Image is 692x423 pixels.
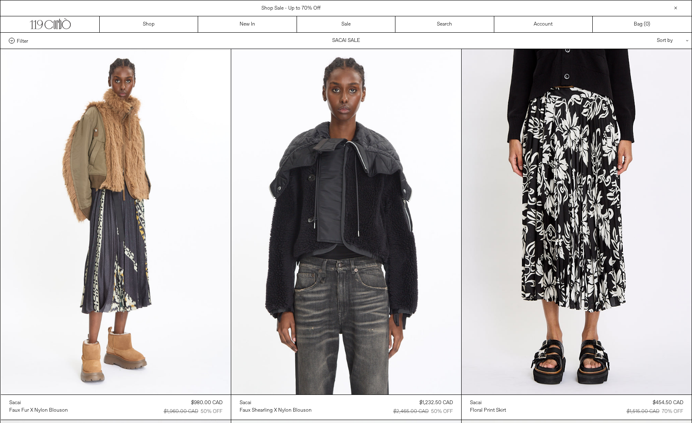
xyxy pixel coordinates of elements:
[470,407,506,414] a: Floral Print Skirt
[100,16,198,32] a: Shop
[627,408,659,415] div: $1,515.00 CAD
[1,49,231,394] img: Sacai Faux Fur x Nylon Blouson
[419,399,453,407] div: $1,232.50 CAD
[191,399,222,407] div: $980.00 CAD
[662,408,683,415] div: 70% OFF
[297,16,395,32] a: Sale
[470,399,506,407] a: Sacai
[393,408,429,415] div: $2,465.00 CAD
[240,399,312,407] a: Sacai
[198,16,297,32] a: New In
[231,49,461,394] img: Faux Shearling x Nylon Blouson
[240,400,251,407] div: Sacai
[395,16,494,32] a: Search
[653,399,683,407] div: $454.50 CAD
[646,21,650,28] span: )
[17,38,28,44] span: Filter
[201,408,222,415] div: 50% OFF
[240,407,312,414] a: Faux Shearling x Nylon Blouson
[431,408,453,415] div: 50% OFF
[261,5,320,12] a: Shop Sale - Up to 70% Off
[646,21,648,28] span: 0
[494,16,593,32] a: Account
[608,33,683,49] div: Sort by
[164,408,198,415] div: $1,960.00 CAD
[593,16,691,32] a: Bag ()
[9,407,68,414] a: Faux Fur x Nylon Blouson
[9,399,68,407] a: Sacai
[462,49,692,394] img: Floral Print Skirt
[9,400,21,407] div: Sacai
[470,400,482,407] div: Sacai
